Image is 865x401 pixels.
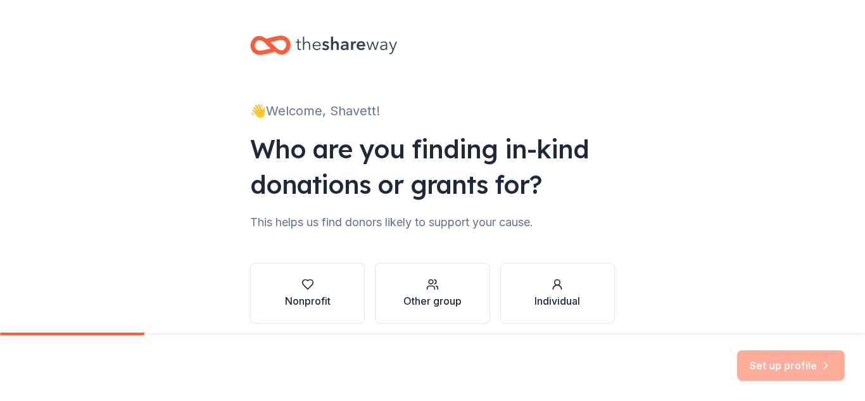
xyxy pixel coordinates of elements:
[534,293,580,309] div: Individual
[250,212,615,232] div: This helps us find donors likely to support your cause.
[403,293,462,309] div: Other group
[250,101,615,121] div: 👋 Welcome, Shavett!
[375,263,489,324] button: Other group
[250,131,615,202] div: Who are you finding in-kind donations or grants for?
[500,263,615,324] button: Individual
[250,263,365,324] button: Nonprofit
[285,293,331,309] div: Nonprofit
